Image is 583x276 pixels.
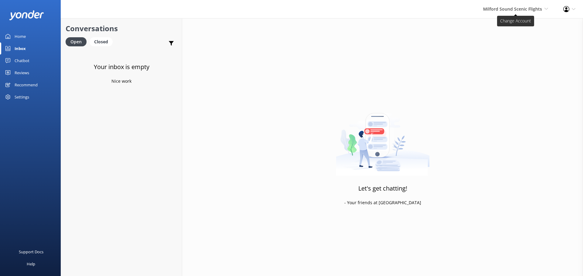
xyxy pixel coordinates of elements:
h2: Conversations [66,23,177,34]
span: Milford Sound Scenic Flights [483,6,542,12]
a: Closed [90,38,116,45]
div: Settings [15,91,29,103]
img: yonder-white-logo.png [9,10,44,20]
h3: Let's get chatting! [358,184,407,193]
div: Support Docs [19,246,43,258]
div: Reviews [15,67,29,79]
div: Chatbot [15,55,29,67]
div: Recommend [15,79,38,91]
div: Closed [90,37,113,46]
p: - Your friends at [GEOGRAPHIC_DATA] [344,199,421,206]
div: Help [27,258,35,270]
div: Open [66,37,87,46]
h3: Your inbox is empty [94,62,149,72]
img: artwork of a man stealing a conversation from at giant smartphone [336,100,430,176]
p: Nice work [111,78,131,85]
div: Home [15,30,26,42]
a: Open [66,38,90,45]
div: Inbox [15,42,26,55]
